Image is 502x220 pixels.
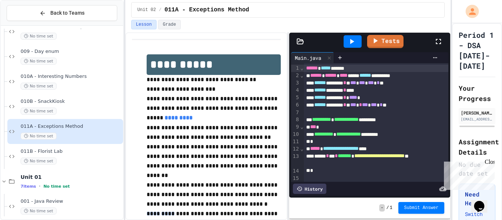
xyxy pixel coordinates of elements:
[21,83,57,90] span: No time set
[39,183,40,189] span: •
[3,3,51,47] div: Chat with us now!Close
[21,174,122,180] span: Unit 01
[291,138,300,145] div: 11
[50,9,85,17] span: Back to Teams
[21,198,122,205] span: 001 - Java Review
[291,175,300,182] div: 15
[390,205,392,211] span: 1
[398,202,445,214] button: Submit Answer
[291,116,300,123] div: 8
[21,133,57,140] span: No time set
[379,204,385,212] span: -
[21,108,57,115] span: No time set
[291,54,325,62] div: Main.java
[291,94,300,101] div: 5
[465,190,489,208] h3: Need Help?
[21,73,122,80] span: 010A - Interesting Numbers
[386,205,389,211] span: /
[21,158,57,165] span: No time set
[300,146,304,152] span: Fold line
[21,184,36,189] span: 7 items
[291,87,300,94] div: 4
[459,83,495,104] h2: Your Progress
[21,48,122,55] span: 009 - Day enum
[293,184,326,194] div: History
[291,131,300,138] div: 10
[471,191,495,213] iframe: chat widget
[459,137,495,157] h2: Assignment Details
[441,159,495,190] iframe: chat widget
[137,7,156,13] span: Unit 02
[300,72,304,78] span: Fold line
[291,109,300,116] div: 7
[159,7,161,13] span: /
[43,184,70,189] span: No time set
[300,65,304,71] span: Fold line
[404,205,439,211] span: Submit Answer
[131,20,157,29] button: Lesson
[461,116,493,122] div: [EMAIL_ADDRESS][DOMAIN_NAME]
[21,58,57,65] span: No time set
[21,123,122,130] span: 011A - Exceptions Method
[21,33,57,40] span: No time set
[291,72,300,79] div: 2
[458,3,481,20] div: My Account
[7,5,117,21] button: Back to Teams
[291,65,300,72] div: 1
[459,30,495,71] h1: Period 1 - DSA [DATE]-[DATE]
[158,20,181,29] button: Grade
[300,124,304,130] span: Fold line
[291,79,300,87] div: 3
[164,6,249,14] span: 011A - Exceptions Method
[291,153,300,167] div: 13
[291,101,300,109] div: 6
[21,98,122,105] span: 010B - SnackKiosk
[291,52,334,63] div: Main.java
[291,145,300,153] div: 12
[21,208,57,214] span: No time set
[461,109,493,116] div: [PERSON_NAME] [PERSON_NAME]
[21,148,122,155] span: 011B - Florist Lab
[291,123,300,131] div: 9
[291,167,300,175] div: 14
[367,35,404,48] a: Tests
